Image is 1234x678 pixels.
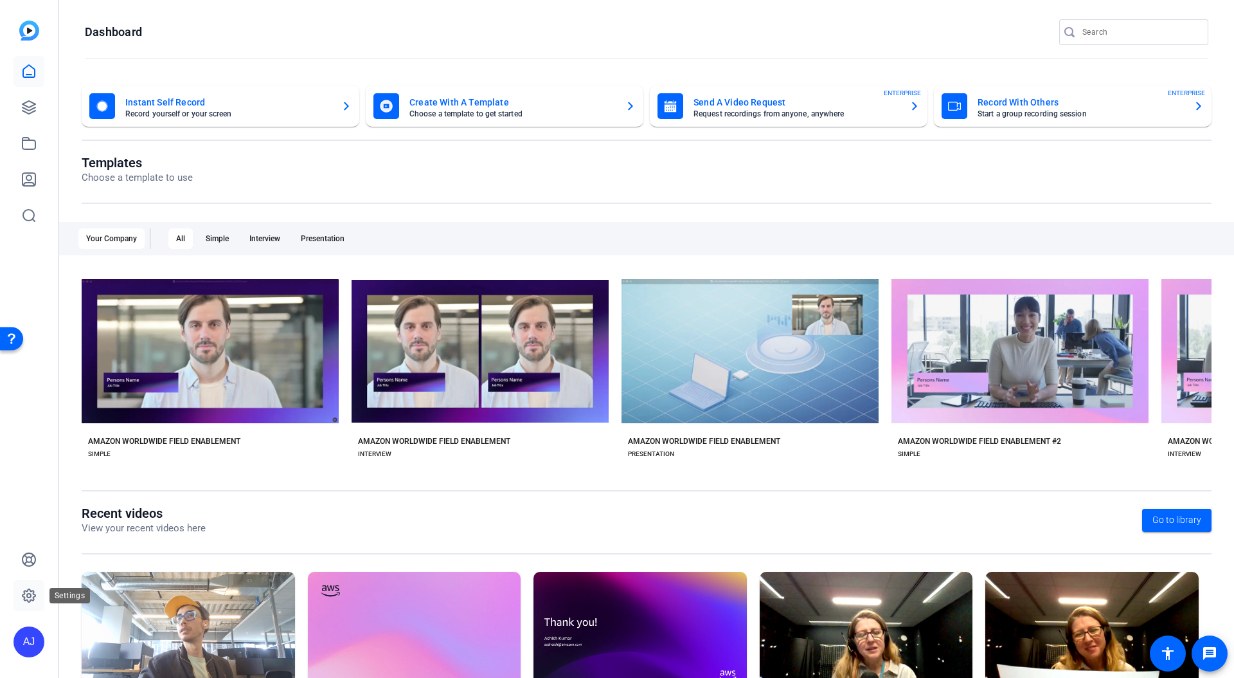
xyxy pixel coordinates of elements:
[1168,88,1205,98] span: ENTERPRISE
[168,228,193,249] div: All
[293,228,352,249] div: Presentation
[88,436,240,446] div: AMAZON WORLDWIDE FIELD ENABLEMENT
[898,436,1061,446] div: AMAZON WORLDWIDE FIELD ENABLEMENT #2
[358,436,510,446] div: AMAZON WORLDWIDE FIELD ENABLEMENT
[82,155,193,170] h1: Templates
[1202,646,1217,661] mat-icon: message
[650,86,927,127] button: Send A Video RequestRequest recordings from anyone, anywhereENTERPRISE
[898,449,920,459] div: SIMPLE
[693,95,899,110] mat-card-title: Send A Video Request
[1082,24,1198,40] input: Search
[85,24,142,40] h1: Dashboard
[934,86,1212,127] button: Record With OthersStart a group recording sessionENTERPRISE
[125,95,331,110] mat-card-title: Instant Self Record
[978,95,1183,110] mat-card-title: Record With Others
[13,627,44,657] div: AJ
[1152,513,1201,527] span: Go to library
[82,86,359,127] button: Instant Self RecordRecord yourself or your screen
[693,110,899,118] mat-card-subtitle: Request recordings from anyone, anywhere
[19,21,39,41] img: blue-gradient.svg
[198,228,237,249] div: Simple
[1160,646,1176,661] mat-icon: accessibility
[1168,449,1201,459] div: INTERVIEW
[884,88,921,98] span: ENTERPRISE
[125,110,331,118] mat-card-subtitle: Record yourself or your screen
[82,170,193,185] p: Choose a template to use
[1142,509,1212,532] a: Go to library
[409,95,615,110] mat-card-title: Create With A Template
[358,449,391,459] div: INTERVIEW
[242,228,288,249] div: Interview
[78,228,145,249] div: Your Company
[366,86,643,127] button: Create With A TemplateChoose a template to get started
[628,436,780,446] div: AMAZON WORLDWIDE FIELD ENABLEMENT
[49,588,90,603] div: Settings
[88,449,111,459] div: SIMPLE
[409,110,615,118] mat-card-subtitle: Choose a template to get started
[82,506,206,521] h1: Recent videos
[82,521,206,536] p: View your recent videos here
[628,449,674,459] div: PRESENTATION
[978,110,1183,118] mat-card-subtitle: Start a group recording session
